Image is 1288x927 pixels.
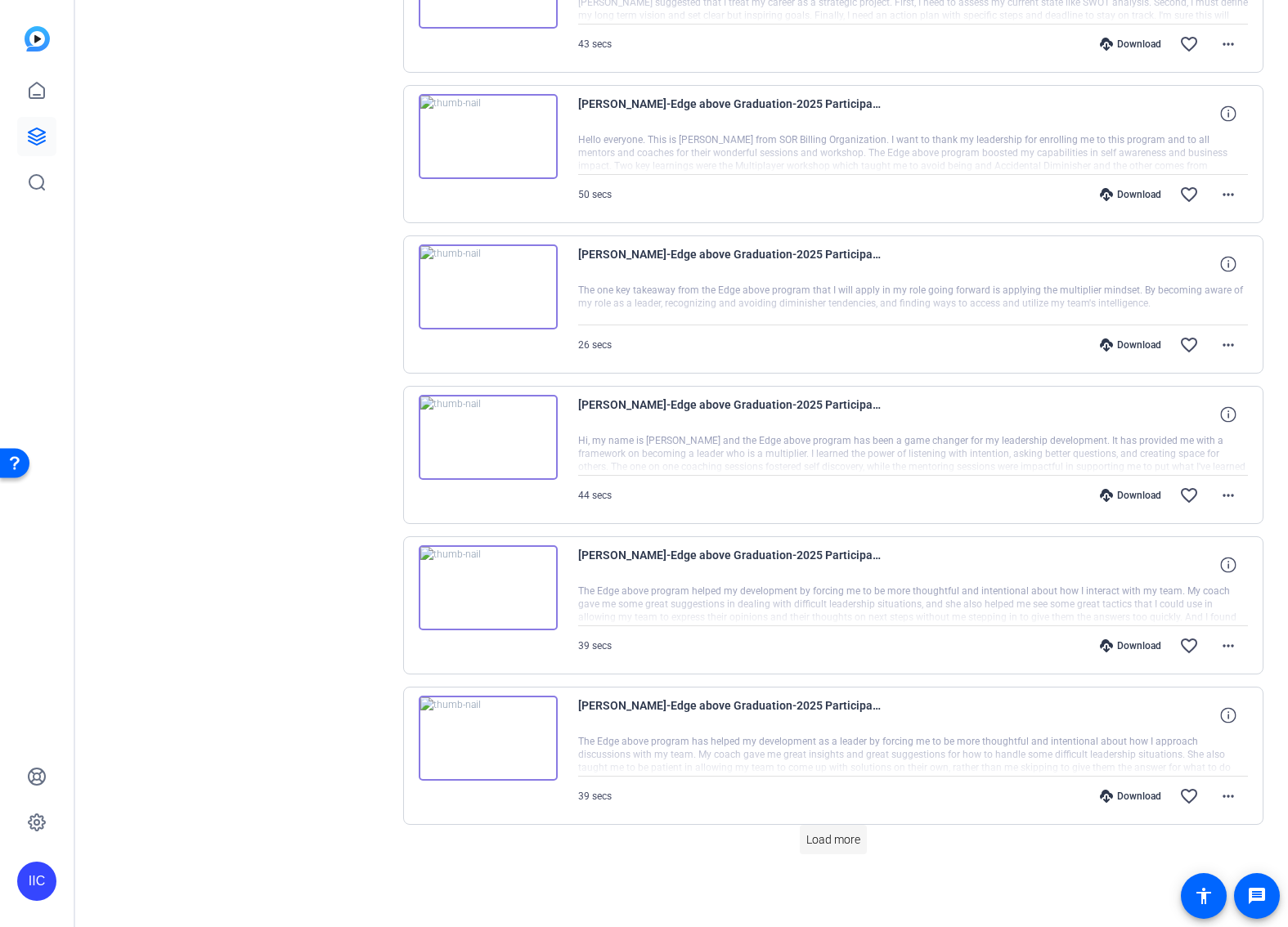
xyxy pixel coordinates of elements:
mat-icon: favorite_border [1179,34,1199,54]
span: [PERSON_NAME]-Edge above Graduation-2025 Participants Self Record-1760120740612-webcam [578,545,881,584]
span: [PERSON_NAME]-Edge above Graduation-2025 Participants Self Record-1760142592483-webcam [578,244,881,284]
mat-icon: more_horiz [1218,786,1238,806]
mat-icon: more_horiz [1218,185,1238,204]
mat-icon: message [1247,886,1267,906]
mat-icon: more_horiz [1218,335,1238,355]
span: [PERSON_NAME]-Edge above Graduation-2025 Participants Self Record-1760120445749-webcam [578,696,881,735]
mat-icon: favorite_border [1179,335,1199,355]
span: [PERSON_NAME]-Edge above Graduation-2025 Participants Self Record-1760155707142-webcam [578,94,881,133]
mat-icon: favorite_border [1179,786,1199,806]
img: thumb-nail [419,696,558,781]
span: 44 secs [578,490,612,501]
span: Load more [806,831,860,849]
img: thumb-nail [419,545,558,630]
div: IIC [17,862,56,901]
mat-icon: accessibility [1194,886,1214,906]
button: Load more [800,825,867,854]
img: thumb-nail [419,395,558,480]
span: 50 secs [578,189,612,200]
mat-icon: favorite_border [1179,185,1199,204]
span: [PERSON_NAME]-Edge above Graduation-2025 Participants Self Record-1760141561343-webcam [578,395,881,434]
img: thumb-nail [419,94,558,179]
img: thumb-nail [419,244,558,329]
div: Download [1092,639,1169,652]
div: Download [1092,489,1169,502]
mat-icon: more_horiz [1218,486,1238,505]
div: Download [1092,188,1169,201]
mat-icon: more_horiz [1218,636,1238,656]
mat-icon: more_horiz [1218,34,1238,54]
div: Download [1092,790,1169,803]
mat-icon: favorite_border [1179,636,1199,656]
img: blue-gradient.svg [25,26,50,51]
div: Download [1092,38,1169,51]
mat-icon: favorite_border [1179,486,1199,505]
span: 43 secs [578,38,612,50]
div: Download [1092,338,1169,352]
span: 39 secs [578,790,612,802]
span: 39 secs [578,640,612,652]
span: 26 secs [578,339,612,351]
